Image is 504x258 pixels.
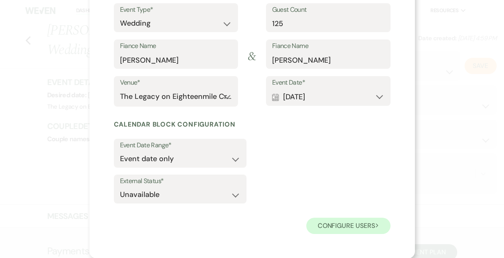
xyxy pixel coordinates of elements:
[272,89,384,105] button: [DATE]
[272,77,384,89] label: Event Date*
[120,175,240,187] label: External Status*
[272,40,384,52] label: Fiance Name
[120,77,232,89] label: Venue*
[238,48,266,76] span: &
[272,4,384,16] label: Guest Count
[120,40,232,52] label: Fiance Name
[114,120,391,129] h6: Calendar block configuration
[120,4,232,16] label: Event Type*
[120,140,240,151] label: Event Date Range*
[306,218,391,234] button: Configure users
